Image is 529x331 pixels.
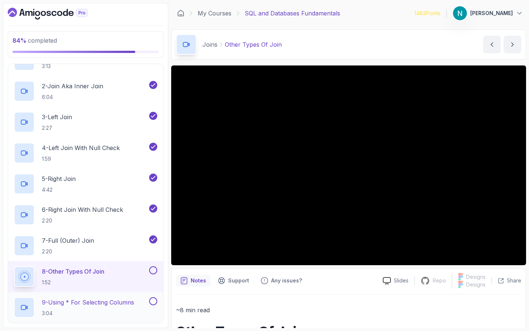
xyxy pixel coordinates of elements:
[42,236,94,245] p: 7 - Full (Outer) Join
[271,277,302,284] p: Any issues?
[14,112,157,132] button: 3-Left Join2:27
[377,277,414,285] a: Slides
[14,235,157,256] button: 7-Full (Outer) Join2:20
[42,217,123,224] p: 2:20
[483,36,501,53] button: previous content
[42,248,94,255] p: 2:20
[466,281,486,288] p: Designs
[42,143,120,152] p: 4 - Left Join With Null Check
[394,277,409,284] p: Slides
[42,279,104,286] p: 1:52
[176,305,521,315] p: ~8 min read
[171,65,526,265] iframe: 8 - Other Types Of Join
[42,186,76,193] p: 4:42
[202,40,217,49] p: Joins
[433,277,446,284] p: Repo
[14,81,157,102] button: 2-Join Aka Inner Join6:04
[12,37,57,44] span: completed
[42,82,103,90] p: 2 - Join Aka Inner Join
[42,310,134,317] p: 3:04
[198,9,231,18] a: My Courses
[466,273,486,281] p: Designs
[14,143,157,163] button: 4-Left Join With Null Check1:59
[176,273,210,288] button: notes button
[42,63,62,70] p: 3:13
[42,174,76,183] p: 5 - Right Join
[492,277,521,284] button: Share
[8,8,105,19] a: Dashboard
[225,40,282,49] p: Other Types Of Join
[14,174,157,194] button: 5-Right Join4:42
[245,9,340,18] p: SQL and Databases Fundamentals
[453,6,523,21] button: user profile image[PERSON_NAME]
[504,36,521,53] button: next content
[177,10,184,17] a: Dashboard
[507,277,521,284] p: Share
[42,267,104,276] p: 8 - Other Types Of Join
[42,205,123,214] p: 6 - Right Join With Null Check
[42,113,72,121] p: 3 - Left Join
[12,37,26,44] span: 84 %
[228,277,249,284] p: Support
[42,124,72,132] p: 2:27
[42,298,134,307] p: 9 - Using * For Selecting Columns
[470,10,513,17] p: [PERSON_NAME]
[14,204,157,225] button: 6-Right Join With Null Check2:20
[42,93,103,101] p: 6:04
[414,10,440,17] p: 1483 Points
[14,297,157,318] button: 9-Using * For Selecting Columns3:04
[256,273,306,288] button: Feedback button
[453,6,467,20] img: user profile image
[14,266,157,287] button: 8-Other Types Of Join1:52
[191,277,206,284] p: Notes
[42,155,120,163] p: 1:59
[213,273,253,288] button: Support button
